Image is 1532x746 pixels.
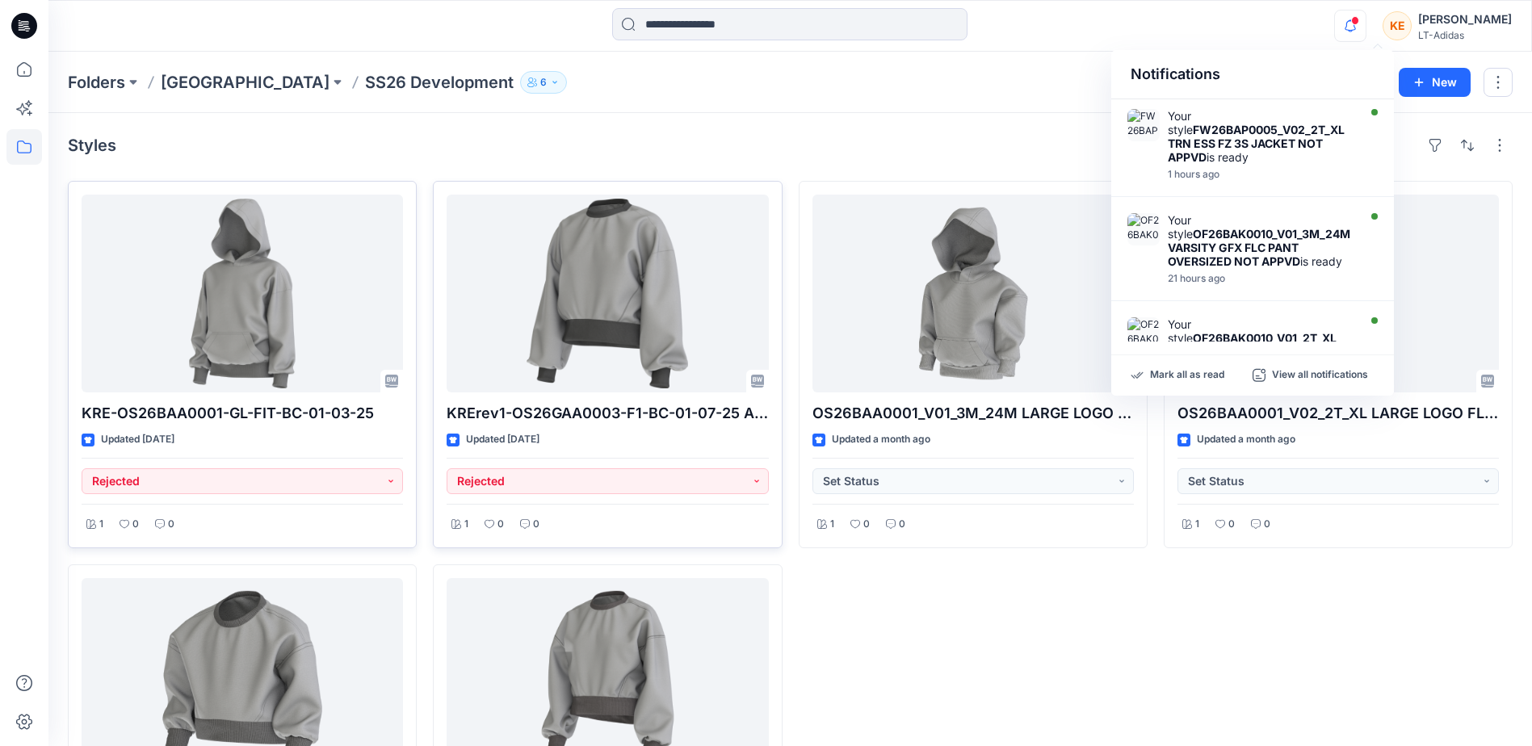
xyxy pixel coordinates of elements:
button: 6 [520,71,567,94]
p: 0 [533,516,539,533]
strong: OF26BAK0010_V01_3M_24M VARSITY GFX FLC PANT OVERSIZED NOT APPVD [1168,227,1350,268]
p: KRE-OS26BAA0001-GL-FIT-BC-01-03-25 [82,402,403,425]
img: OF26BAK0010_V01_3M_24M VARSITY GFX FLC PANT OVERSIZED NOT APPVD [1127,213,1160,245]
p: 0 [1264,516,1270,533]
p: Updated a month ago [832,431,930,448]
p: 0 [132,516,139,533]
a: [GEOGRAPHIC_DATA] [161,71,329,94]
div: [PERSON_NAME] [1418,10,1512,29]
p: Updated a month ago [1197,431,1295,448]
img: OF26BAK0010_V01_2T_XL VARSITY GFX FLC PANT OVERSIZED NOT APPVD [1127,317,1160,350]
a: Folders [68,71,125,94]
p: 0 [497,516,504,533]
p: 1 [830,516,834,533]
strong: OF26BAK0010_V01_2T_XL VARSITY GFX FLC PANT OVERSIZED NOT APPVD [1168,331,1337,372]
a: KRErev1-OS26GAA0003-F1-BC-01-07-25 ADIDAS ISM [447,195,768,392]
p: Updated [DATE] [466,431,539,448]
img: FW26BAP0005_V02_2T_XL TRN ESS FZ 3S JACKET NOT APPVD [1127,109,1160,141]
div: Notifications [1111,50,1394,99]
p: OS26BAA0001_V01_3M_24M LARGE LOGO FLEECE HOODIE NOT APPVD [812,402,1134,425]
p: KRErev1-OS26GAA0003-F1-BC-01-07-25 ADIDAS ISM [447,402,768,425]
p: 6 [540,73,547,91]
div: KE [1383,11,1412,40]
div: Your style is ready [1168,317,1354,372]
p: Updated [DATE] [101,431,174,448]
p: 0 [168,516,174,533]
p: 1 [1195,516,1199,533]
div: Tuesday, August 12, 2025 18:44 [1168,273,1354,284]
div: LT-Adidas [1418,29,1512,41]
p: 0 [863,516,870,533]
div: Your style is ready [1168,213,1354,268]
div: Your style is ready [1168,109,1354,164]
p: SS26 Development [365,71,514,94]
strong: FW26BAP0005_V02_2T_XL TRN ESS FZ 3S JACKET NOT APPVD [1168,123,1345,164]
button: New [1399,68,1471,97]
p: 0 [1228,516,1235,533]
p: 0 [899,516,905,533]
p: View all notifications [1272,368,1368,383]
p: 1 [464,516,468,533]
p: Mark all as read [1150,368,1224,383]
h4: Styles [68,136,116,155]
a: OS26BAA0001_V01_3M_24M LARGE LOGO FLEECE HOODIE NOT APPVD [812,195,1134,392]
p: OS26BAA0001_V02_2T_XL LARGE LOGO FLEECE HOODIE NOT APPVD [1177,402,1499,425]
p: 1 [99,516,103,533]
a: KRE-OS26BAA0001-GL-FIT-BC-01-03-25 [82,195,403,392]
div: Wednesday, August 13, 2025 14:06 [1168,169,1354,180]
